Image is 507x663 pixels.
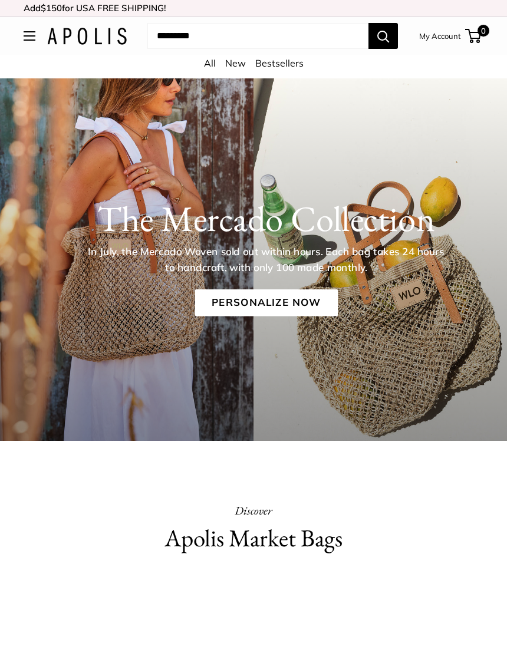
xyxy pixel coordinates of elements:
[48,197,485,240] h1: The Mercado Collection
[478,25,489,37] span: 0
[147,23,368,49] input: Search...
[225,57,246,69] a: New
[24,31,35,41] button: Open menu
[368,23,398,49] button: Search
[195,289,337,316] a: Personalize Now
[466,29,481,43] a: 0
[41,2,62,14] span: $150
[24,521,483,556] h2: Apolis Market Bags
[255,57,304,69] a: Bestsellers
[419,29,461,43] a: My Account
[84,244,449,275] p: In July, the Mercado Woven sold out within hours. Each bag takes 24 hours to handcraft, with only...
[47,28,127,45] img: Apolis
[204,57,216,69] a: All
[24,500,483,521] p: Discover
